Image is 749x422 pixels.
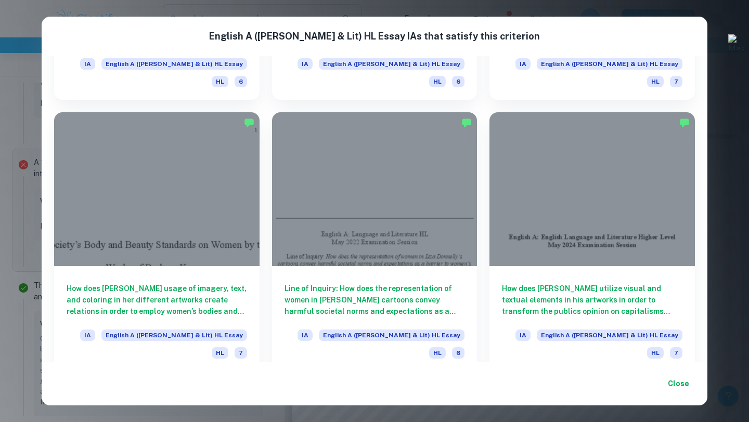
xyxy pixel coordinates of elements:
[212,76,228,87] span: HL
[54,112,260,371] a: How does [PERSON_NAME] usage of imagery, text, and coloring in her different artworks create rela...
[101,58,247,70] span: English A ([PERSON_NAME] & Lit) HL Essay
[235,347,247,359] span: 7
[502,283,682,317] h6: How does [PERSON_NAME] utilize visual and textual elements in his artworks in order to transform ...
[212,347,228,359] span: HL
[429,347,446,359] span: HL
[670,76,682,87] span: 7
[298,329,313,341] span: IA
[319,58,464,70] span: English A ([PERSON_NAME] & Lit) HL Essay
[272,112,477,371] a: Line of Inquiry: How does the representation of women in [PERSON_NAME] cartoons convey harmful so...
[452,76,464,87] span: 6
[285,283,465,317] h6: Line of Inquiry: How does the representation of women in [PERSON_NAME] cartoons convey harmful so...
[101,329,247,341] span: English A ([PERSON_NAME] & Lit) HL Essay
[80,329,95,341] span: IA
[319,329,464,341] span: English A ([PERSON_NAME] & Lit) HL Essay
[244,117,254,128] img: Marked
[67,283,247,317] h6: How does [PERSON_NAME] usage of imagery, text, and coloring in her different artworks create rela...
[489,112,695,371] a: How does [PERSON_NAME] utilize visual and textual elements in his artworks in order to transform ...
[515,329,531,341] span: IA
[452,347,464,359] span: 6
[42,17,707,44] h2: English A ([PERSON_NAME] & Lit) HL Essay IA s that satisfy this criterion
[647,76,664,87] span: HL
[537,329,682,341] span: English A ([PERSON_NAME] & Lit) HL Essay
[679,117,690,128] img: Marked
[429,76,446,87] span: HL
[647,347,664,359] span: HL
[670,347,682,359] span: 7
[515,58,531,70] span: IA
[235,76,247,87] span: 6
[461,117,472,128] img: Marked
[537,58,682,70] span: English A ([PERSON_NAME] & Lit) HL Essay
[80,58,95,70] span: IA
[662,374,695,393] button: Close
[298,58,313,70] span: IA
